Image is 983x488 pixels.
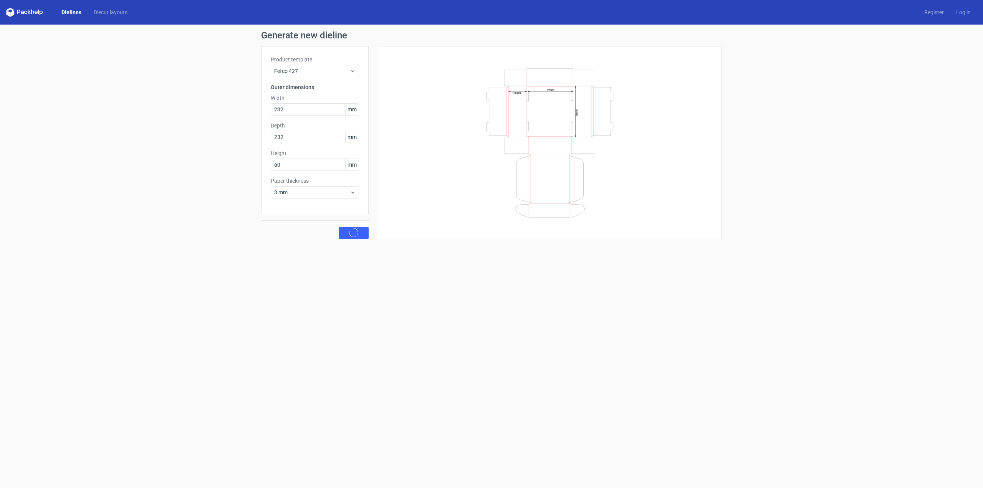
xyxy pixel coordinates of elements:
[345,104,359,115] span: mm
[950,8,977,16] a: Log in
[274,189,350,196] span: 3 mm
[271,149,359,157] label: Height
[271,56,359,63] label: Product template
[918,8,950,16] a: Register
[547,88,554,91] text: Width
[271,83,359,91] h3: Outer dimensions
[271,177,359,185] label: Paper thickness
[274,67,350,75] span: Fefco 427
[513,91,521,94] text: Height
[271,122,359,129] label: Depth
[345,159,359,170] span: mm
[345,131,359,143] span: mm
[55,8,88,16] a: Dielines
[261,31,722,40] h1: Generate new dieline
[575,109,578,116] text: Depth
[88,8,134,16] a: Diecut layouts
[271,94,359,102] label: Width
